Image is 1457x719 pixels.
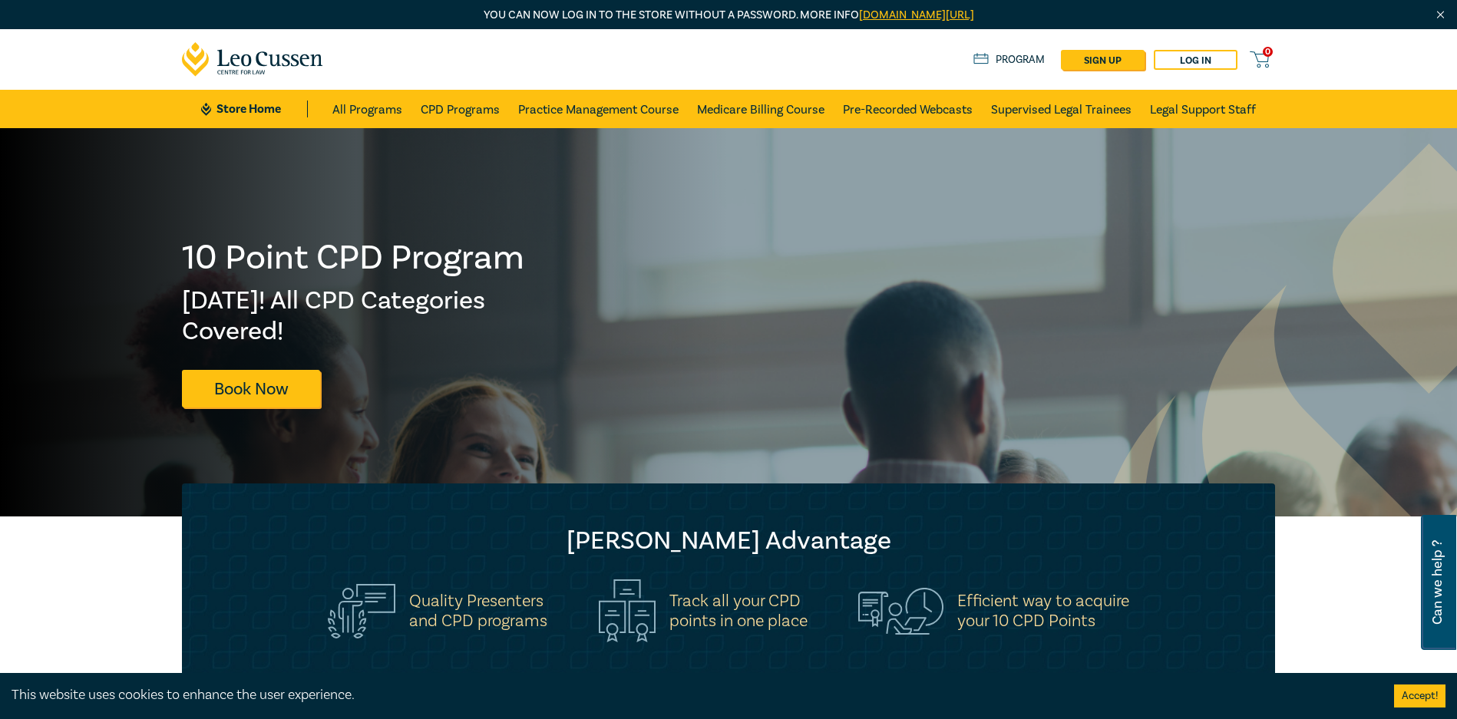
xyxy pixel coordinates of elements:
[843,90,973,128] a: Pre-Recorded Webcasts
[182,7,1275,24] p: You can now log in to the store without a password. More info
[973,51,1045,68] a: Program
[421,90,500,128] a: CPD Programs
[332,90,402,128] a: All Programs
[1263,47,1273,57] span: 0
[697,90,824,128] a: Medicare Billing Course
[1394,684,1445,707] button: Accept cookies
[1434,8,1447,21] img: Close
[859,8,974,22] a: [DOMAIN_NAME][URL]
[1061,50,1145,70] a: sign up
[328,584,395,638] img: Quality Presenters<br>and CPD programs
[201,101,308,117] a: Store Home
[12,685,1371,705] div: This website uses cookies to enhance the user experience.
[213,526,1244,556] h2: [PERSON_NAME] Advantage
[518,90,679,128] a: Practice Management Course
[1154,50,1237,70] a: Log in
[669,591,808,631] h5: Track all your CPD points in one place
[182,238,526,278] h1: 10 Point CPD Program
[858,588,943,634] img: Efficient way to acquire<br>your 10 CPD Points
[957,591,1129,631] h5: Efficient way to acquire your 10 CPD Points
[1430,524,1445,641] span: Can we help ?
[182,370,320,407] a: Book Now
[1150,90,1256,128] a: Legal Support Staff
[599,579,656,642] img: Track all your CPD<br>points in one place
[991,90,1132,128] a: Supervised Legal Trainees
[409,591,547,631] h5: Quality Presenters and CPD programs
[182,285,526,347] h2: [DATE]! All CPD Categories Covered!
